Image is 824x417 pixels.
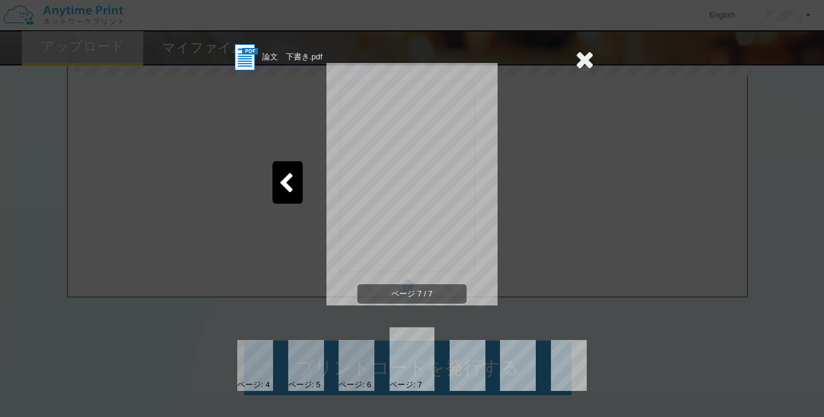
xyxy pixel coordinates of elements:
[357,284,467,304] span: ページ 7 / 7
[390,379,422,391] div: ページ: 7
[262,52,323,61] span: 論文 下書き.pdf
[237,379,269,391] div: ページ: 4
[339,379,371,391] div: ページ: 6
[288,379,320,391] div: ページ: 5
